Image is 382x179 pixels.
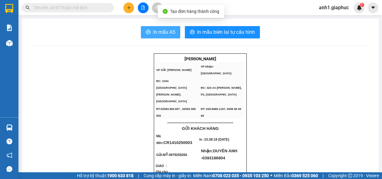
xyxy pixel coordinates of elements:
[6,25,13,31] img: solution-icon
[34,4,106,11] input: Tìm tên, số ĐT hoặc mã đơn
[26,6,30,10] span: search
[182,126,219,131] span: GỬI KHÁCH HÀNG
[168,153,187,157] span: -
[370,5,376,10] span: caret-down
[361,3,363,7] span: 1
[156,170,170,173] span: Ghi chú :
[167,120,233,125] span: ----------------------------------------------
[201,86,242,96] span: ĐC: 323 An [PERSON_NAME], P2, [GEOGRAPHIC_DATA]
[197,28,255,36] span: In mẫu biên lai tự cấu hình
[163,153,168,157] span: MỸ
[348,173,352,178] span: copyright
[201,149,237,160] span: DUYÊN ANH -
[138,2,149,13] button: file-add
[213,173,269,178] strong: 0708 023 035 - 0935 103 250
[6,40,13,46] img: warehouse-icon
[270,174,272,177] span: ⚪️
[170,9,219,14] span: Tạo đơn hàng thành công
[201,149,237,160] span: Nhận:
[162,141,192,145] span: :
[77,172,133,179] span: Hỗ trợ kỹ thuật:
[274,172,318,179] span: Miền Bắc
[201,107,241,117] span: ĐT: 028.6686.1197, 0938 68 49 68
[190,29,195,35] span: printer
[202,156,225,160] span: 0393186804
[141,6,145,10] span: file-add
[156,107,196,117] span: ĐT:02583.956.957 , 02583 955 555
[185,26,260,38] button: printerIn mẫu biên lai tự cấu hình
[6,152,12,158] span: notification
[163,140,192,145] span: CR1410250003
[199,138,229,141] span: In :
[356,5,362,10] img: icon-new-feature
[6,138,12,144] span: question-circle
[153,28,175,36] span: In mẫu A5
[163,9,168,14] span: check-circle
[38,9,61,59] b: [PERSON_NAME] - Gửi khách hàng
[127,6,131,10] span: plus
[314,4,354,11] span: anh1.giaphuc
[193,172,269,179] span: Miền Nam
[156,134,162,145] span: Mã đơn
[52,23,85,28] b: [DOMAIN_NAME]
[156,153,187,157] span: Gửi:
[201,65,232,75] span: VP Nhận: [GEOGRAPHIC_DATA]
[67,8,82,22] img: logo.jpg
[123,2,134,13] button: plus
[6,166,12,172] span: message
[141,26,180,38] button: printerIn mẫu A5
[184,56,216,61] strong: [PERSON_NAME]
[368,2,378,13] button: caret-down
[5,4,13,13] img: logo-vxr
[292,173,318,178] strong: 0369 525 060
[156,80,187,103] span: ĐC: 2164 [GEOGRAPHIC_DATA][PERSON_NAME], [GEOGRAPHIC_DATA]
[152,2,163,13] button: aim
[107,173,133,178] strong: 1900 633 818
[8,40,35,100] b: [PERSON_NAME] - [PERSON_NAME]
[155,6,159,10] span: aim
[146,29,151,35] span: printer
[138,172,139,179] span: |
[360,3,364,7] sup: 1
[204,138,229,141] span: 15:28:18 [DATE]
[144,172,192,179] span: Cung cấp máy in - giấy in:
[52,29,85,37] li: (c) 2017
[6,124,13,131] img: warehouse-icon
[156,68,192,72] span: VP Gửi: [PERSON_NAME]
[169,153,187,157] span: 0979258266
[156,164,176,168] span: GIAO :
